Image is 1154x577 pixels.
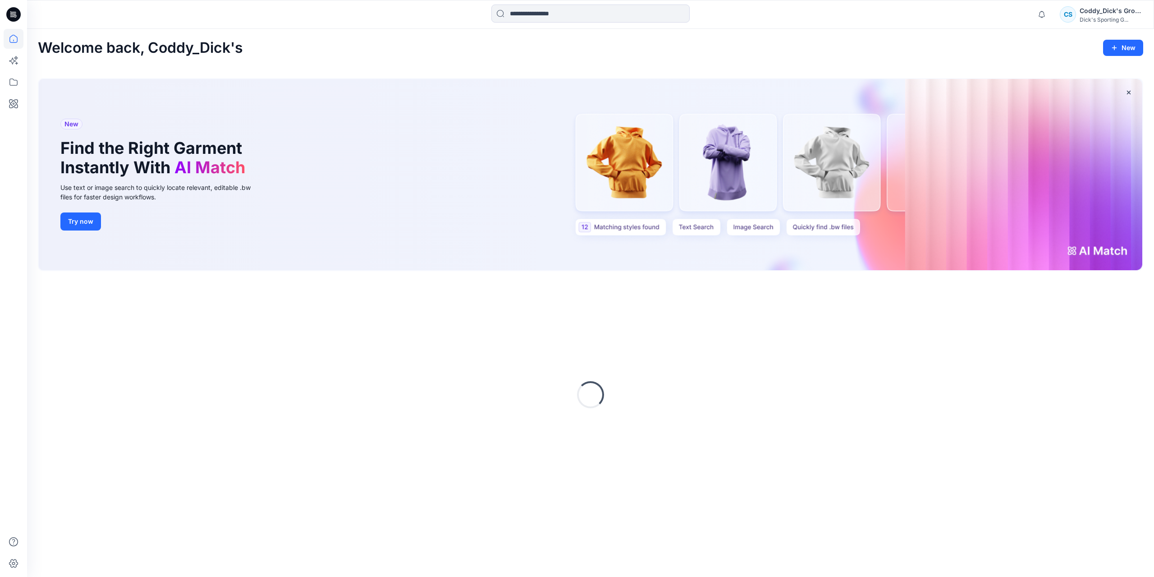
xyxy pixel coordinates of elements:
[60,138,250,177] h1: Find the Right Garment Instantly With
[38,40,243,56] h2: Welcome back, Coddy_Dick's
[64,119,78,129] span: New
[1080,16,1143,23] div: Dick's Sporting G...
[1080,5,1143,16] div: Coddy_Dick's Group
[60,212,101,231] button: Try now
[1060,6,1076,23] div: CS
[1103,40,1143,56] button: New
[174,157,245,177] span: AI Match
[60,183,263,202] div: Use text or image search to quickly locate relevant, editable .bw files for faster design workflows.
